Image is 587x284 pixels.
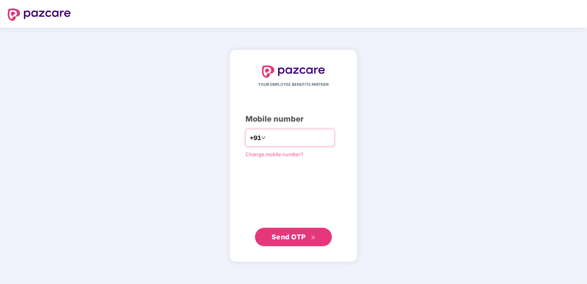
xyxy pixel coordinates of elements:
[262,65,325,78] img: logo
[311,235,316,240] span: double-right
[250,133,261,143] span: +91
[261,135,266,140] span: down
[245,151,304,157] a: Change mobile number?
[245,113,342,125] div: Mobile number
[255,228,332,246] button: Send OTPdouble-right
[258,82,329,88] span: YOUR EMPLOYEE BENEFITS PARTNER
[8,8,71,21] img: logo
[272,233,306,241] span: Send OTP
